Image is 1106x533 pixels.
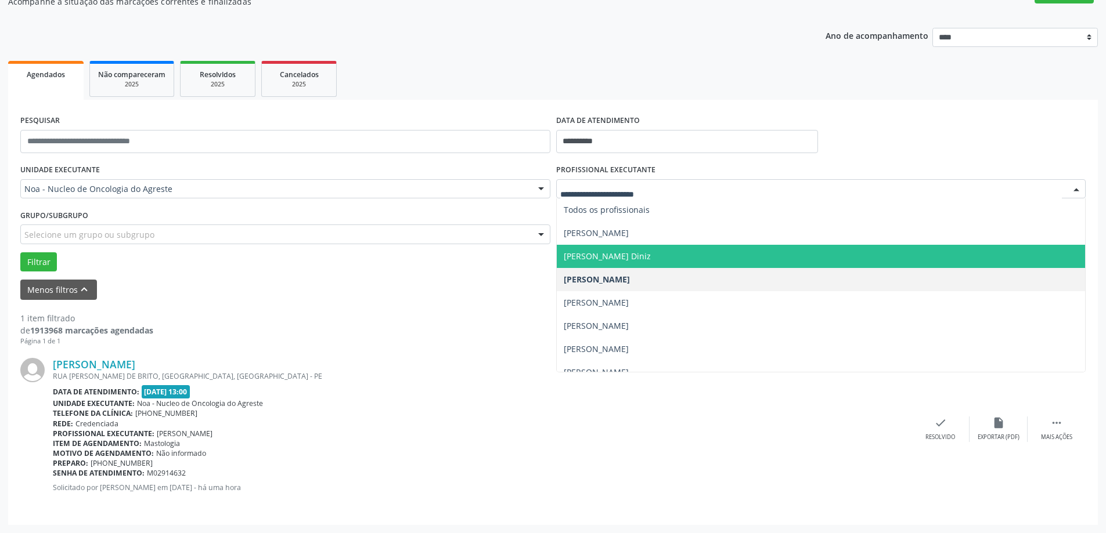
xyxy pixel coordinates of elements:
[564,274,630,285] span: [PERSON_NAME]
[20,206,88,224] label: Grupo/Subgrupo
[135,408,197,418] span: [PHONE_NUMBER]
[200,70,236,79] span: Resolvidos
[53,358,135,371] a: [PERSON_NAME]
[556,112,640,130] label: DATA DE ATENDIMENTO
[564,227,629,238] span: [PERSON_NAME]
[556,161,655,179] label: PROFISSIONAL EXECUTANTE
[30,325,153,336] strong: 1913968 marcações agendadas
[53,458,88,468] b: Preparo:
[53,448,154,458] b: Motivo de agendamento:
[24,183,527,195] span: Noa - Nucleo de Oncologia do Agreste
[53,371,912,381] div: RUA [PERSON_NAME] DE BRITO, [GEOGRAPHIC_DATA], [GEOGRAPHIC_DATA] - PE
[27,70,65,79] span: Agendados
[142,385,190,398] span: [DATE] 13:00
[1050,416,1063,429] i: 
[53,483,912,492] p: Solicitado por [PERSON_NAME] em [DATE] - há uma hora
[53,438,142,448] b: Item de agendamento:
[53,468,145,478] b: Senha de atendimento:
[934,416,947,429] i: check
[20,358,45,382] img: img
[53,408,133,418] b: Telefone da clínica:
[1041,433,1072,441] div: Mais ações
[564,204,650,215] span: Todos os profissionais
[20,280,97,300] button: Menos filtroskeyboard_arrow_up
[157,429,212,438] span: [PERSON_NAME]
[20,336,153,346] div: Página 1 de 1
[20,161,100,179] label: UNIDADE EXECUTANTE
[78,283,91,296] i: keyboard_arrow_up
[978,433,1019,441] div: Exportar (PDF)
[20,324,153,336] div: de
[53,387,139,397] b: Data de atendimento:
[564,320,629,331] span: [PERSON_NAME]
[564,251,651,262] span: [PERSON_NAME] Diniz
[98,70,165,79] span: Não compareceram
[189,80,247,89] div: 2025
[20,252,57,272] button: Filtrar
[156,448,206,458] span: Não informado
[564,367,629,378] span: [PERSON_NAME]
[144,438,180,448] span: Mastologia
[98,80,165,89] div: 2025
[925,433,955,441] div: Resolvido
[826,28,928,42] p: Ano de acompanhamento
[20,312,153,324] div: 1 item filtrado
[147,468,186,478] span: M02914632
[992,416,1005,429] i: insert_drive_file
[75,419,118,429] span: Credenciada
[53,429,154,438] b: Profissional executante:
[24,229,154,241] span: Selecione um grupo ou subgrupo
[564,297,629,308] span: [PERSON_NAME]
[20,112,60,130] label: PESQUISAR
[53,419,73,429] b: Rede:
[564,343,629,354] span: [PERSON_NAME]
[53,398,135,408] b: Unidade executante:
[91,458,153,468] span: [PHONE_NUMBER]
[270,80,328,89] div: 2025
[137,398,263,408] span: Noa - Nucleo de Oncologia do Agreste
[280,70,319,79] span: Cancelados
